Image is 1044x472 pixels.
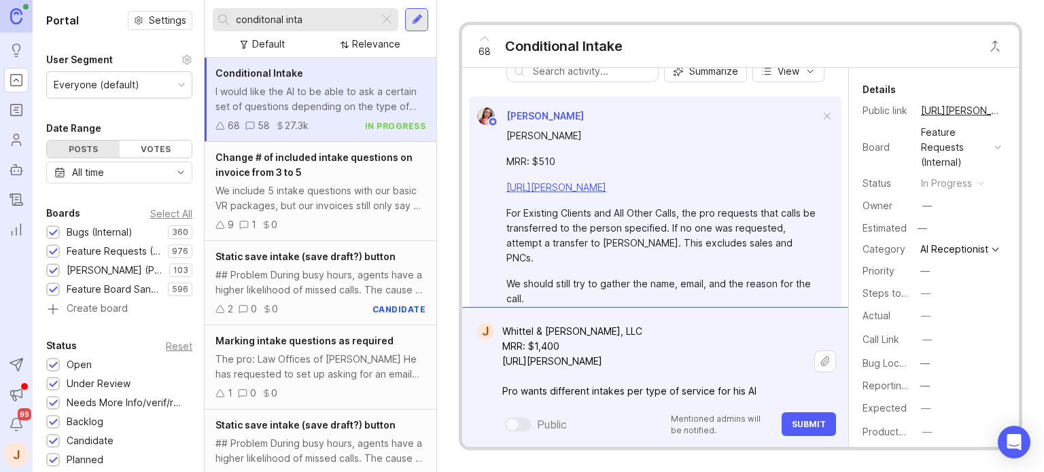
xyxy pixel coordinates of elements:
[4,38,29,62] a: Ideas
[128,11,192,30] button: Settings
[205,142,436,241] a: Change # of included intake questions on invoice from 3 to 5We include 5 intake questions with ou...
[922,198,932,213] div: —
[149,14,186,27] span: Settings
[4,68,29,92] a: Portal
[863,333,899,345] label: Call Link
[998,426,1030,458] div: Open Intercom Messenger
[664,60,747,82] button: Summarize
[67,395,186,410] div: Needs More Info/verif/repro
[228,118,240,133] div: 68
[172,227,188,238] p: 360
[4,158,29,182] a: Autopilot
[920,378,930,393] div: —
[921,401,930,416] div: —
[272,302,278,316] div: 0
[921,125,989,170] div: Feature Requests (Internal)
[205,241,436,325] a: Static save intake (save draft?) button## Problem During busy hours, agents have a higher likelih...
[215,251,396,262] span: Static save intake (save draft?) button
[67,433,114,448] div: Candidate
[863,426,935,437] label: ProductboardID
[150,210,192,217] div: Select All
[778,65,799,78] span: View
[173,265,188,276] p: 103
[4,442,29,467] button: J
[67,225,133,240] div: Bugs (Internal)
[863,357,922,369] label: Bug Location
[922,424,932,439] div: —
[689,65,738,78] span: Summarize
[72,165,104,180] div: All time
[352,37,400,52] div: Relevance
[170,167,192,178] svg: toggle icon
[917,399,935,417] button: Expected
[47,141,120,158] div: Posts
[863,287,955,299] label: Steps to Reproduce
[215,268,425,297] div: ## Problem During busy hours, agents have a higher likelihood of missed calls. The cause of this ...
[215,352,425,382] div: The pro: Law Offices of [PERSON_NAME] He has requested to set up asking for an email address as a...
[752,60,824,82] button: View
[67,414,103,429] div: Backlog
[46,338,77,354] div: Status
[506,206,820,266] div: For Existing Clients and All Other Calls, the pro requests that calls be transferred to the perso...
[4,352,29,377] button: Send to Autopilot
[252,37,285,52] div: Default
[4,412,29,437] button: Notifications
[18,408,31,420] span: 99
[4,98,29,122] a: Roadmaps
[981,33,1009,60] button: Close button
[921,286,930,301] div: —
[918,423,936,441] button: ProductboardID
[166,342,192,350] div: Reset
[46,120,101,137] div: Date Range
[67,357,92,372] div: Open
[215,67,303,79] span: Conditional Intake
[863,176,910,191] div: Status
[921,176,972,191] div: in progress
[506,276,820,306] div: We should still try to gather the name, email, and the reason for the call.
[271,386,277,401] div: 0
[863,81,896,98] div: Details
[215,183,425,213] div: We include 5 intake questions with our basic VR packages, but our invoices still only say 3. This...
[863,310,890,321] label: Actual
[533,64,651,79] input: Search activity...
[488,117,498,127] img: member badge
[215,436,425,466] div: ## Problem During busy hours, agents have a higher likelihood of missed calls. The cause of this ...
[920,356,930,371] div: —
[205,58,436,142] a: Conditional IntakeI would like the AI to be able to ask a certain set of questions depending on t...
[228,302,233,316] div: 2
[4,187,29,212] a: Changelog
[285,118,309,133] div: 27.3k
[236,12,373,27] input: Search...
[478,44,491,59] span: 68
[920,264,930,278] div: —
[120,141,192,158] div: Votes
[863,402,907,414] label: Expected
[863,242,910,257] div: Category
[477,107,495,125] img: Zuleica Garcia
[917,307,935,325] button: Actual
[863,103,910,118] div: Public link
[922,332,932,347] div: —
[814,350,836,372] button: Upload file
[215,419,396,431] span: Static save intake (save draft?) button
[372,304,426,315] div: candidate
[921,308,930,323] div: —
[863,140,910,155] div: Board
[172,246,188,257] p: 976
[67,452,103,467] div: Planned
[863,223,907,233] div: Estimated
[205,325,436,410] a: Marking intake questions as requiredThe pro: Law Offices of [PERSON_NAME] He has requested to set...
[46,205,80,221] div: Boards
[46,12,79,29] h1: Portal
[271,217,277,232] div: 0
[251,302,257,316] div: 0
[920,244,988,254] div: AI Receptionist
[67,263,162,278] div: [PERSON_NAME] (Public)
[365,120,426,132] div: in progress
[4,382,29,407] button: Announcements
[537,416,567,433] div: Public
[215,335,394,346] span: Marking intake questions as required
[4,128,29,152] a: Users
